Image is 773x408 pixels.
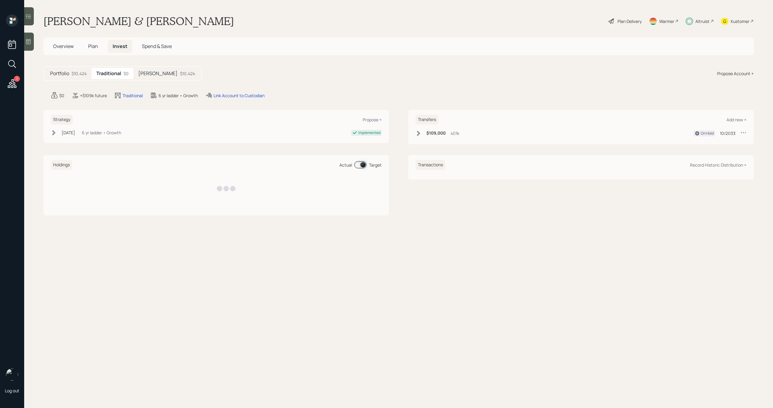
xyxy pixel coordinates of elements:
div: $10,424 [180,70,195,77]
div: 401k [451,130,459,136]
div: 6 yr ladder • Growth [159,92,198,99]
div: Target [369,162,382,168]
h5: [PERSON_NAME] [138,71,178,76]
div: 6 yr ladder • Growth [82,129,121,136]
h6: Transactions [415,160,445,170]
div: Warmer [659,18,674,24]
div: Link Account to Custodian [213,92,265,99]
div: Record Historic Distribution + [690,162,746,168]
h1: [PERSON_NAME] & [PERSON_NAME] [43,14,234,28]
div: Actual [339,162,352,168]
span: Invest [113,43,127,49]
div: Log out [5,388,19,394]
div: Traditional [123,92,143,99]
div: 1 [14,76,20,82]
h6: $109,000 [426,131,446,136]
div: $10,424 [72,70,87,77]
div: On Hold [701,131,714,136]
div: Implemented [358,130,380,135]
span: Plan [88,43,98,49]
div: Propose + [363,117,382,123]
div: [DATE] [62,129,75,136]
h6: Holdings [51,160,72,170]
span: Spend & Save [142,43,172,49]
h6: Transfers [415,115,438,125]
div: $0 [59,92,64,99]
div: Kustomer [731,18,749,24]
div: 10/2033 [720,130,736,136]
h6: Strategy [51,115,73,125]
div: $0 [123,70,129,77]
div: +$109k future [80,92,107,99]
img: michael-russo-headshot.png [6,368,18,381]
div: Altruist [695,18,710,24]
div: Plan Delivery [617,18,642,24]
div: Propose Account + [717,70,754,77]
h5: Traditional [96,71,121,76]
div: Add new + [726,117,746,123]
span: Overview [53,43,74,49]
h5: Portfolio [50,71,69,76]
